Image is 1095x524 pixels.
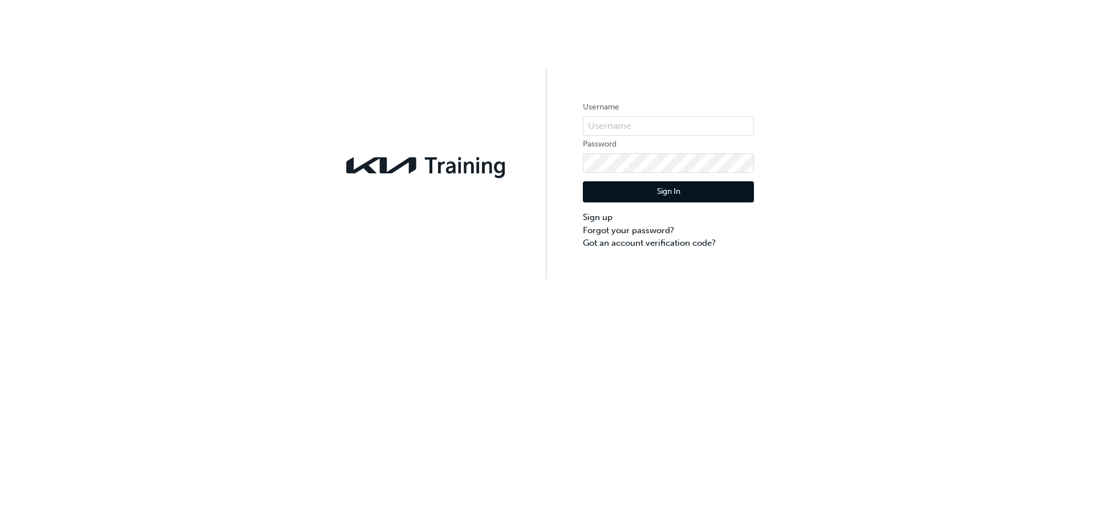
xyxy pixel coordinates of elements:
a: Got an account verification code? [583,237,754,250]
label: Password [583,137,754,151]
label: Username [583,100,754,114]
a: Forgot your password? [583,224,754,237]
input: Username [583,116,754,136]
a: Sign up [583,211,754,224]
button: Sign In [583,181,754,203]
img: kia-training [341,150,512,181]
